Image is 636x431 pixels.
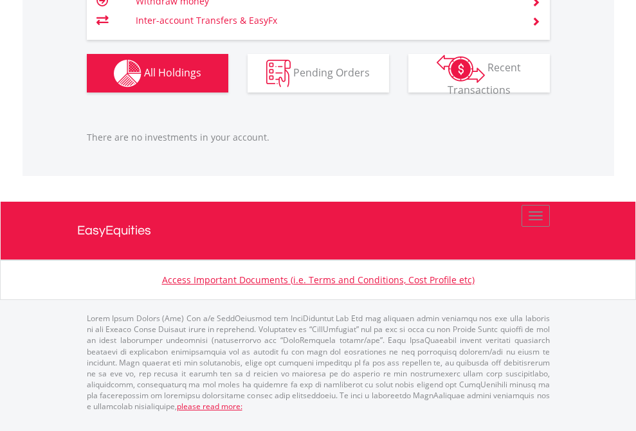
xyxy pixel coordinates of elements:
[248,54,389,92] button: Pending Orders
[437,55,485,83] img: transactions-zar-wht.png
[293,65,370,79] span: Pending Orders
[162,274,475,286] a: Access Important Documents (i.e. Terms and Conditions, Cost Profile etc)
[87,313,550,412] p: Lorem Ipsum Dolors (Ame) Con a/e SeddOeiusmod tem InciDiduntut Lab Etd mag aliquaen admin veniamq...
[114,60,141,87] img: holdings-wht.png
[136,11,516,30] td: Inter-account Transfers & EasyFx
[77,202,559,259] a: EasyEquities
[144,65,201,79] span: All Holdings
[177,401,242,412] a: please read more:
[87,131,550,144] p: There are no investments in your account.
[87,54,228,92] button: All Holdings
[266,60,291,87] img: pending_instructions-wht.png
[408,54,550,92] button: Recent Transactions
